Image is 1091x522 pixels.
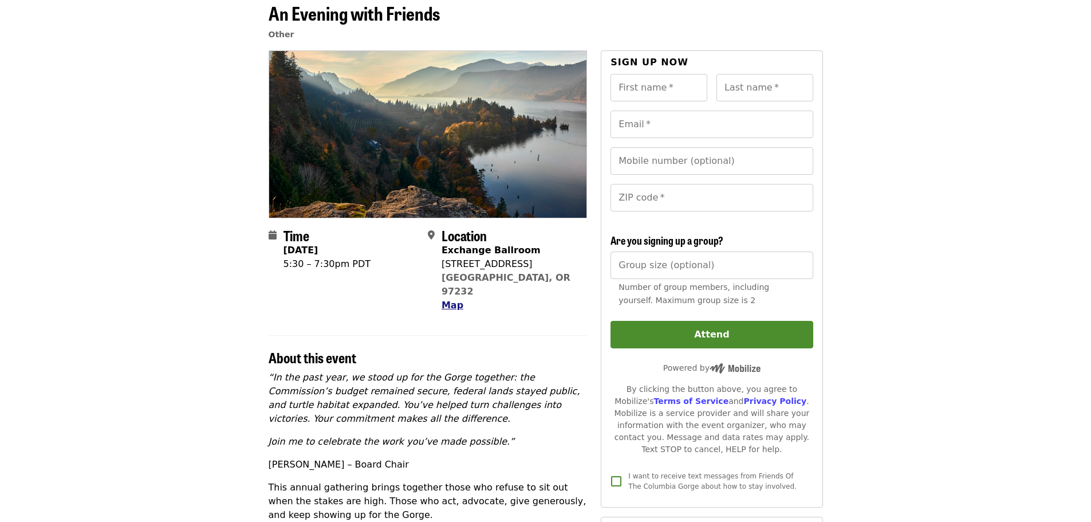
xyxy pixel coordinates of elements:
[611,74,707,101] input: First name
[428,230,435,241] i: map-marker-alt icon
[442,299,463,312] button: Map
[611,233,723,248] span: Are you signing up a group?
[442,245,541,256] strong: Exchange Ballroom
[283,225,309,245] span: Time
[442,225,487,245] span: Location
[611,184,813,211] input: ZIP code
[611,252,813,279] input: [object Object]
[269,230,277,241] i: calendar icon
[611,321,813,348] button: Attend
[743,397,806,406] a: Privacy Policy
[269,436,515,447] em: Join me to celebrate the work you’ve made possible.”
[663,363,761,372] span: Powered by
[611,383,813,456] div: By clicking the button above, you agree to Mobilize's and . Mobilize is a service provider and wi...
[269,347,356,367] span: About this event
[269,481,588,522] p: This annual gathering brings together those who refuse to sit out when the stakes are high. Those...
[611,147,813,175] input: Mobile number (optional)
[716,74,813,101] input: Last name
[611,111,813,138] input: Email
[269,372,580,424] em: “In the past year, we stood up for the Gorge together: the Commission’s budget remained secure, f...
[619,282,769,305] span: Number of group members, including yourself. Maximum group size is 2
[269,30,294,39] a: Other
[269,458,588,472] p: [PERSON_NAME] – Board Chair
[269,51,587,217] img: An Evening with Friends organized by Friends Of The Columbia Gorge
[283,257,371,271] div: 5:30 – 7:30pm PDT
[628,472,797,490] span: I want to receive text messages from Friends Of The Columbia Gorge about how to stay involved.
[442,300,463,311] span: Map
[710,363,761,374] img: Powered by Mobilize
[653,397,728,406] a: Terms of Service
[283,245,318,256] strong: [DATE]
[611,57,688,68] span: Sign up now
[442,257,578,271] div: [STREET_ADDRESS]
[442,272,570,297] a: [GEOGRAPHIC_DATA], OR 97232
